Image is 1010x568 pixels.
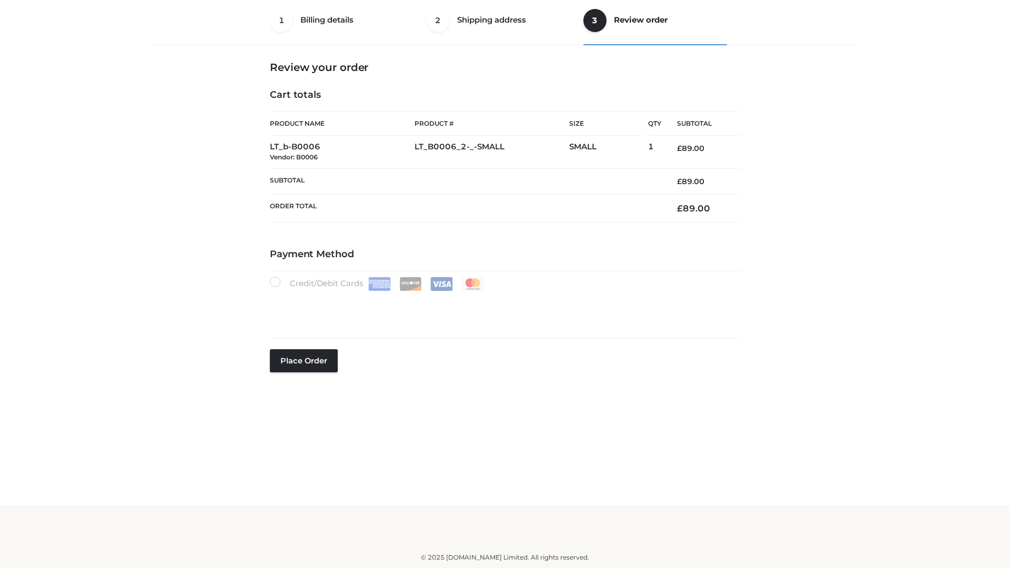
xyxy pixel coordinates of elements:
th: Size [569,112,643,136]
td: SMALL [569,136,648,169]
h4: Cart totals [270,89,740,101]
img: Amex [368,277,391,291]
td: 1 [648,136,661,169]
bdi: 89.00 [677,177,704,186]
h3: Review your order [270,61,740,74]
th: Qty [648,111,661,136]
th: Product Name [270,111,415,136]
th: Subtotal [270,168,661,194]
td: LT_b-B0006 [270,136,415,169]
td: LT_B0006_2-_-SMALL [415,136,569,169]
iframe: Secure payment input frame [268,289,738,327]
span: £ [677,144,682,153]
img: Visa [430,277,453,291]
span: £ [677,177,682,186]
th: Product # [415,111,569,136]
img: Mastercard [461,277,484,291]
th: Subtotal [661,112,740,136]
bdi: 89.00 [677,144,704,153]
img: Discover [399,277,422,291]
small: Vendor: B0006 [270,153,318,161]
span: £ [677,203,683,214]
bdi: 89.00 [677,203,710,214]
h4: Payment Method [270,249,740,260]
th: Order Total [270,195,661,222]
div: © 2025 [DOMAIN_NAME] Limited. All rights reserved. [156,552,854,563]
button: Place order [270,349,338,372]
label: Credit/Debit Cards [270,277,485,291]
